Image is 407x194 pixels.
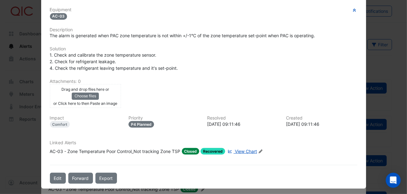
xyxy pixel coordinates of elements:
[50,27,357,33] h6: Description
[207,115,279,121] h6: Resolved
[128,115,200,121] h6: Priority
[386,173,401,188] div: Open Intercom Messenger
[258,149,263,154] fa-icon: Edit Linked Alerts
[50,148,181,155] div: AC-03 - Zone Temperature Poor Control_Not tracking Zone TSP
[201,148,225,155] span: Recovered
[50,140,357,145] h6: Linked Alerts
[50,121,70,128] div: Comfort
[286,121,357,127] div: [DATE] 09:11:46
[50,52,178,71] span: 1. Check and calibrate the zone temperature sensor. 2. Check for refrigerant leakage. 4. Check th...
[68,173,93,184] button: Forward
[50,13,67,20] span: AC-03
[61,87,109,92] small: Drag and drop files here or
[95,173,117,184] a: Export
[50,7,357,13] h6: Equipment
[226,148,257,155] a: View Chart
[50,115,121,121] h6: Impact
[207,121,279,127] div: [DATE] 09:11:46
[286,115,357,121] h6: Created
[50,33,315,38] span: The alarm is generated when PAC zone temperature is not within +/-1°C of the zone temperature set...
[50,173,66,184] button: Edit
[235,149,257,154] span: View Chart
[182,148,200,155] span: Closed
[128,121,154,128] div: P4 Planned
[53,101,117,106] small: or Click here to then Paste an image
[72,93,99,100] button: Choose files
[50,79,357,84] h6: Attachments: 0
[50,46,357,52] h6: Solution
